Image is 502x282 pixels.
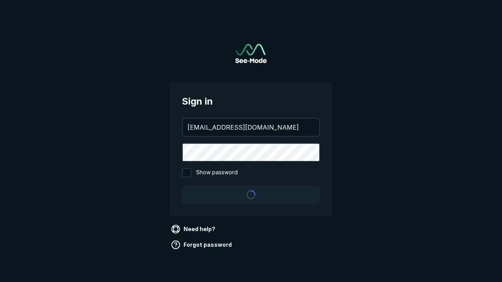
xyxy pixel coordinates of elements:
span: Show password [196,168,238,177]
a: Forgot password [169,239,235,251]
a: Go to sign in [235,44,267,63]
a: Need help? [169,223,218,235]
span: Sign in [182,94,320,108]
input: your@email.com [183,119,319,136]
img: See-Mode Logo [235,44,267,63]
